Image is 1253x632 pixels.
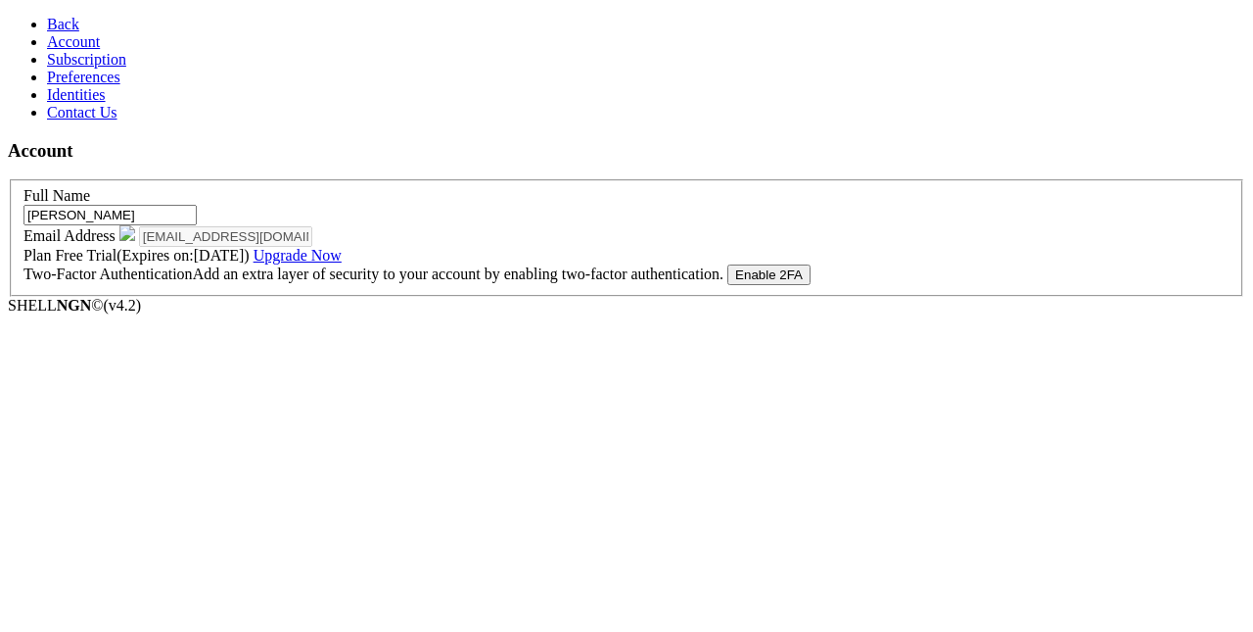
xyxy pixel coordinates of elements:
input: Full Name [23,205,197,225]
a: Upgrade Now [254,247,342,264]
a: Account [47,33,100,50]
span: SHELL © [8,297,141,314]
span: 4.2.0 [104,297,142,314]
a: Subscription [47,51,126,68]
label: Full Name [23,187,90,204]
a: Back [47,16,79,32]
b: NGN [57,297,92,314]
img: google-icon.svg [119,225,135,241]
h3: Account [8,140,1245,162]
a: Preferences [47,69,120,85]
label: Plan [23,247,342,264]
span: Add an extra layer of security to your account by enabling two-factor authentication. [193,266,723,282]
label: Email Address [23,227,139,244]
button: Enable 2FA [727,265,811,285]
span: Free Trial (Expires on: [DATE] ) [55,247,341,264]
label: Two-Factor Authentication [23,266,727,282]
a: Contact Us [47,104,117,121]
a: Identities [47,86,106,103]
